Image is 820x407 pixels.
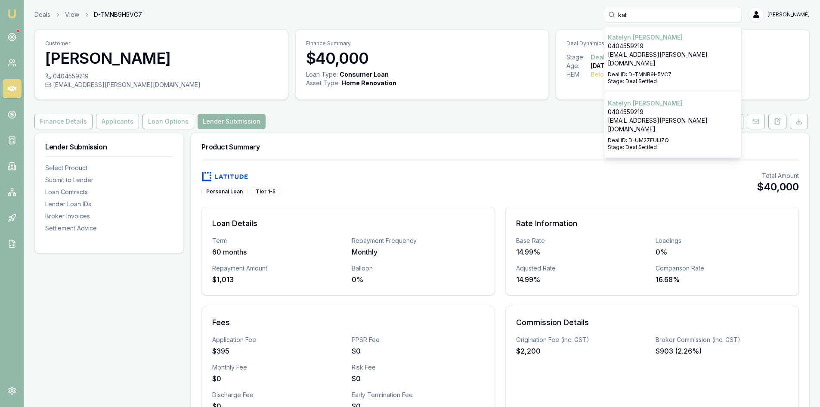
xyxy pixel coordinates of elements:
[65,10,79,19] a: View
[656,346,788,356] div: $903 (2.26%)
[306,79,340,87] div: Asset Type :
[352,247,484,257] div: Monthly
[608,50,738,68] p: [EMAIL_ADDRESS][PERSON_NAME][DOMAIN_NAME]
[352,391,484,399] div: Early Termination Fee
[45,50,278,67] h3: [PERSON_NAME]
[34,114,94,129] a: Finance Details
[141,114,196,129] a: Loan Options
[212,247,345,257] div: 60 months
[212,217,484,230] h3: Loan Details
[516,247,649,257] div: 14.99%
[196,114,267,129] a: Lender Submission
[352,274,484,285] div: 0%
[352,264,484,273] div: Balloon
[608,116,738,134] p: [EMAIL_ADDRESS][PERSON_NAME][DOMAIN_NAME]
[608,78,738,85] p: Stage: Deal Settled
[45,81,278,89] div: [EMAIL_ADDRESS][PERSON_NAME][DOMAIN_NAME]
[306,50,538,67] h3: $40,000
[608,144,738,151] p: Stage: Deal Settled
[516,236,649,245] div: Base Rate
[201,143,799,150] h3: Product Summary
[251,187,280,196] div: Tier 1-5
[45,72,278,81] div: 0404559219
[34,10,142,19] nav: breadcrumb
[45,200,173,208] div: Lender Loan IDs
[608,108,738,116] p: 0404559219
[608,99,738,108] p: Katelyn [PERSON_NAME]
[34,10,50,19] a: Deals
[604,7,742,22] input: Search deals
[341,79,396,87] div: Home Renovation
[516,264,649,273] div: Adjusted Rate
[608,71,738,78] p: Deal ID: D-TMNB9H5VC7
[352,346,484,356] div: $0
[306,40,538,47] p: Finance Summary
[767,11,810,18] span: [PERSON_NAME]
[656,236,788,245] div: Loadings
[96,114,139,129] button: Applicants
[212,264,345,273] div: Repayment Amount
[757,171,799,180] div: Total Amount
[608,137,738,144] p: Deal ID: D-UM27FUIJZQ
[516,346,649,356] div: $2,200
[352,373,484,384] div: $0
[212,363,345,372] div: Monthly Fee
[352,336,484,344] div: PPSR Fee
[566,70,591,79] div: HEM:
[142,114,194,129] button: Loan Options
[608,33,738,42] p: Katelyn [PERSON_NAME]
[212,317,484,329] h3: Fees
[212,391,345,399] div: Discharge Fee
[352,236,484,245] div: Repayment Frequency
[198,114,266,129] button: Lender Submission
[757,180,799,194] div: $40,000
[516,336,649,344] div: Origination Fee (inc. GST)
[591,62,610,70] div: [DATE]
[201,171,248,182] img: Latitude
[94,10,142,19] span: D-TMNB9H5VC7
[45,224,173,233] div: Settlement Advice
[516,217,788,230] h3: Rate Information
[608,42,738,50] p: 0404559219
[45,40,278,47] p: Customer
[516,274,649,285] div: 14.99%
[7,9,17,19] img: emu-icon-u.png
[352,363,484,372] div: Risk Fee
[45,164,173,172] div: Select Product
[45,188,173,196] div: Loan Contracts
[591,70,645,79] div: Below Benchmark
[656,264,788,273] div: Comparison Rate
[45,212,173,221] div: Broker Invoices
[566,62,591,70] div: Age:
[212,274,345,285] div: $1,013
[212,373,345,384] div: $0
[212,346,345,356] div: $395
[212,236,345,245] div: Term
[201,187,248,196] div: Personal Loan
[34,114,93,129] button: Finance Details
[566,53,591,62] div: Stage:
[45,143,173,150] h3: Lender Submission
[604,92,741,158] div: Select deal for Katelyn Scanlan
[604,26,741,92] div: Select deal for Katelyn Scanlan
[591,53,629,62] div: Deal Settled
[656,247,788,257] div: 0%
[212,336,345,344] div: Application Fee
[94,114,141,129] a: Applicants
[340,70,389,79] div: Consumer Loan
[516,317,788,329] h3: Commission Details
[45,176,173,184] div: Submit to Lender
[656,274,788,285] div: 16.68%
[306,70,338,79] div: Loan Type:
[656,336,788,344] div: Broker Commission (inc. GST)
[566,40,799,47] p: Deal Dynamics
